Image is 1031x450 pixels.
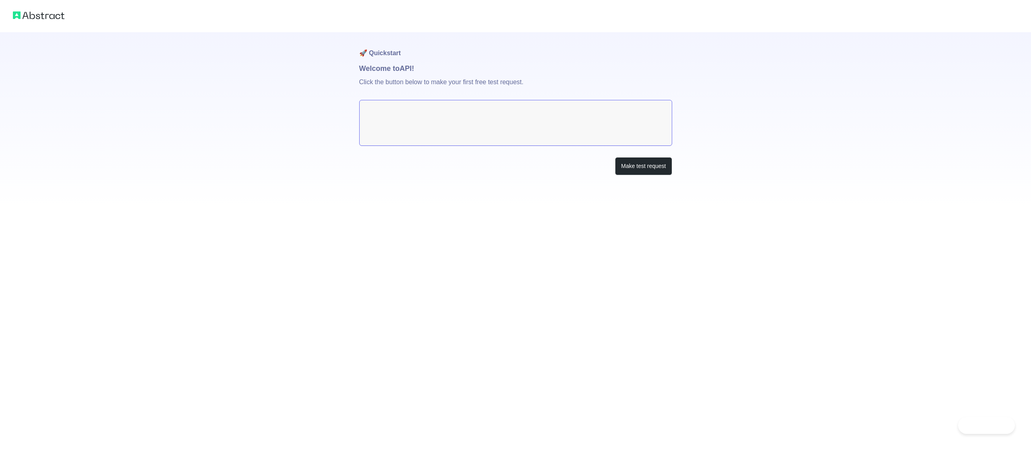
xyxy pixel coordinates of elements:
[359,63,672,74] h1: Welcome to API!
[13,10,64,21] img: Abstract logo
[958,417,1015,434] iframe: Toggle Customer Support
[359,74,672,100] p: Click the button below to make your first free test request.
[359,32,672,63] h1: 🚀 Quickstart
[615,157,672,175] button: Make test request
